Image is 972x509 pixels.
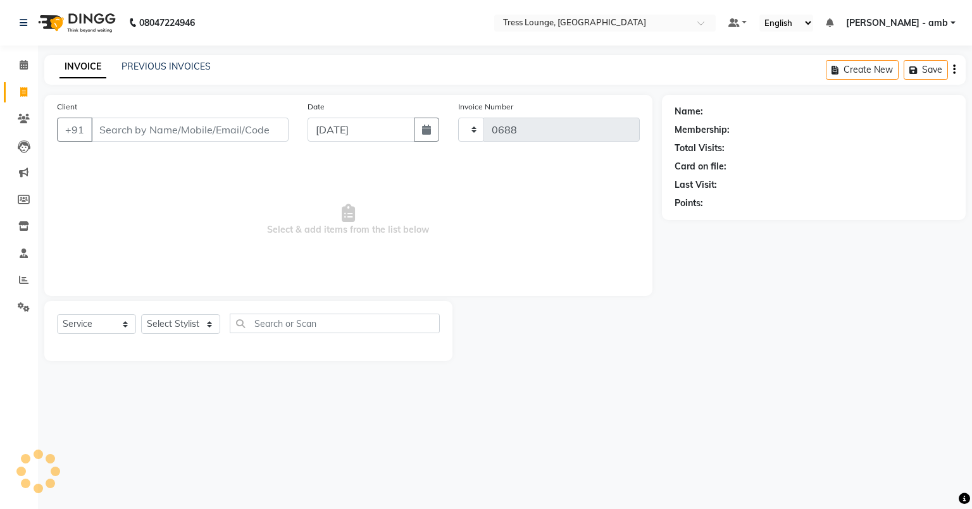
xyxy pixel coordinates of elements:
[458,101,513,113] label: Invoice Number
[139,5,195,40] b: 08047224946
[846,16,948,30] span: [PERSON_NAME] - amb
[675,142,725,155] div: Total Visits:
[91,118,289,142] input: Search by Name/Mobile/Email/Code
[675,105,703,118] div: Name:
[675,178,717,192] div: Last Visit:
[32,5,119,40] img: logo
[904,60,948,80] button: Save
[57,157,640,283] span: Select & add items from the list below
[675,197,703,210] div: Points:
[675,123,730,137] div: Membership:
[308,101,325,113] label: Date
[57,101,77,113] label: Client
[826,60,899,80] button: Create New
[59,56,106,78] a: INVOICE
[230,314,440,333] input: Search or Scan
[57,118,92,142] button: +91
[675,160,726,173] div: Card on file:
[121,61,211,72] a: PREVIOUS INVOICES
